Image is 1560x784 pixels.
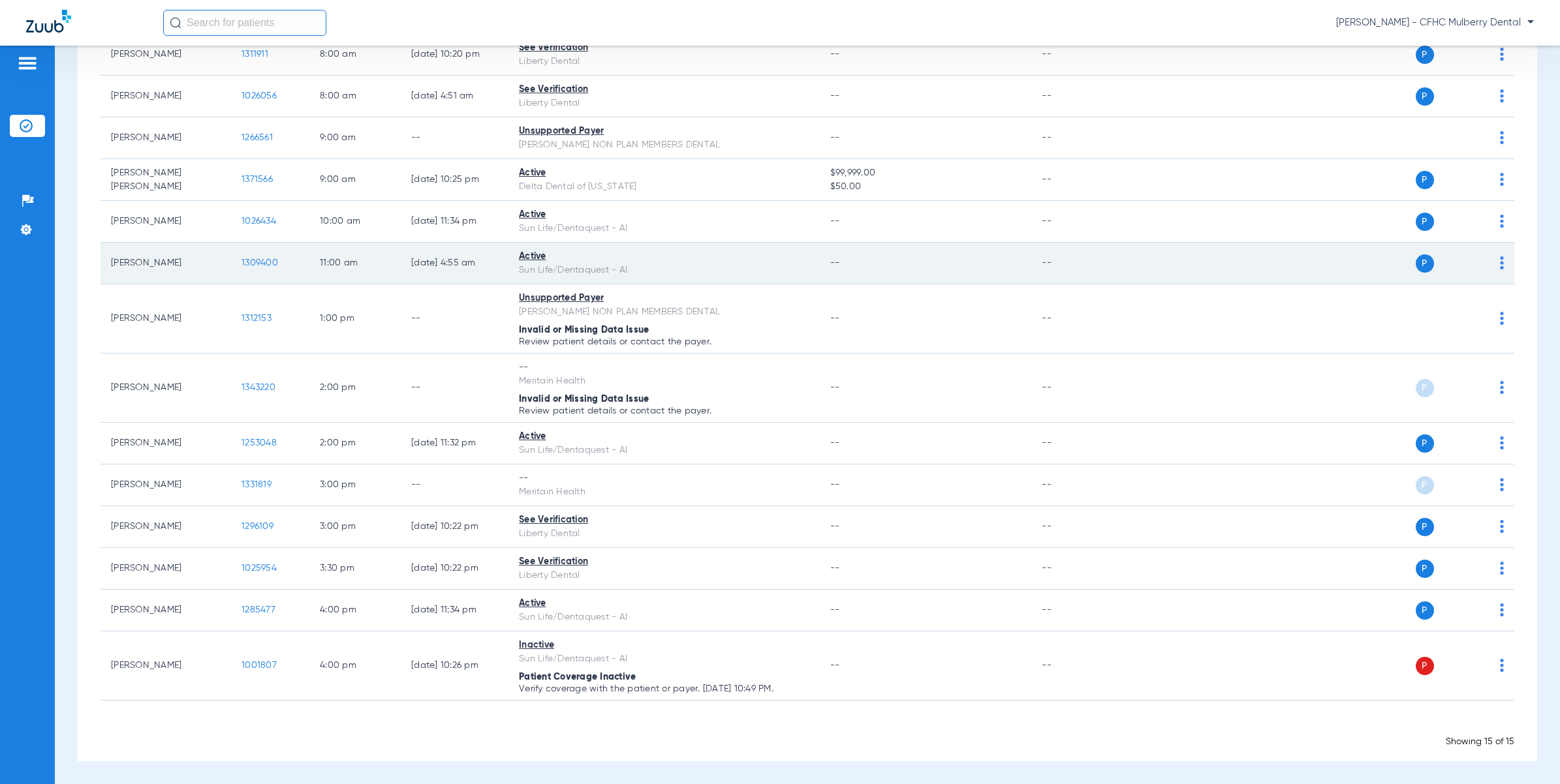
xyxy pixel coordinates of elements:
img: group-dot-blue.svg [1500,256,1504,269]
span: Invalid or Missing Data Issue [519,395,649,404]
span: Patient Coverage Inactive [519,672,636,682]
span: P [1416,518,1434,536]
img: Search Icon [170,17,181,29]
td: -- [1031,506,1119,548]
td: -- [1031,354,1119,423]
td: 2:00 PM [309,423,401,464]
td: [DATE] 11:34 PM [401,201,508,243]
img: group-dot-blue.svg [1500,562,1504,575]
td: 8:00 AM [309,76,401,117]
img: group-dot-blue.svg [1500,131,1504,144]
span: -- [830,50,840,59]
img: group-dot-blue.svg [1500,478,1504,491]
span: -- [830,522,840,531]
td: [DATE] 10:22 PM [401,548,508,590]
span: 1025954 [242,564,277,573]
td: [PERSON_NAME] [101,464,231,506]
img: group-dot-blue.svg [1500,89,1504,102]
td: [PERSON_NAME] [101,243,231,284]
span: Showing 15 of 15 [1446,737,1514,746]
td: -- [401,464,508,506]
td: [PERSON_NAME] [101,117,231,159]
span: 1026434 [242,217,276,226]
td: 3:00 PM [309,464,401,506]
span: $99,999.00 [830,166,1022,180]
span: 1311911 [242,50,268,59]
td: [PERSON_NAME] [101,506,231,548]
span: P [1416,254,1434,273]
td: 2:00 PM [309,354,401,423]
span: -- [830,564,840,573]
div: See Verification [519,41,809,55]
span: 1266561 [242,133,273,142]
span: P [1416,171,1434,189]
span: P [1416,46,1434,64]
div: Liberty Dental [519,55,809,68]
span: 1331819 [242,480,272,489]
span: -- [830,314,840,323]
td: 11:00 AM [309,243,401,284]
span: -- [830,91,840,100]
span: P [1416,87,1434,106]
p: Review patient details or contact the payer. [519,337,809,346]
div: Sun Life/Dentaquest - AI [519,444,809,457]
span: -- [830,133,840,142]
span: 1309400 [242,258,278,267]
td: [PERSON_NAME] [PERSON_NAME] [101,159,231,201]
div: Delta Dental of [US_STATE] [519,180,809,194]
td: [PERSON_NAME] [101,354,231,423]
iframe: Chat Widget [1495,721,1560,784]
td: 1:00 PM [309,284,401,354]
td: [PERSON_NAME] [101,590,231,631]
img: group-dot-blue.svg [1500,215,1504,228]
img: Zuub Logo [26,10,71,33]
div: Liberty Dental [519,97,809,110]
span: 1253048 [242,438,277,447]
td: 3:30 PM [309,548,401,590]
span: P [1416,601,1434,620]
td: -- [1031,631,1119,701]
span: -- [830,605,840,614]
span: P [1416,657,1434,675]
td: -- [1031,34,1119,76]
img: group-dot-blue.svg [1500,48,1504,61]
div: Active [519,430,809,444]
div: Liberty Dental [519,527,809,541]
div: [PERSON_NAME] NON PLAN MEMBERS DENTAL [519,305,809,319]
div: Unsupported Payer [519,292,809,305]
td: [PERSON_NAME] [101,76,231,117]
span: -- [830,217,840,226]
span: 1296109 [242,522,273,531]
span: P [1416,434,1434,453]
img: group-dot-blue.svg [1500,312,1504,325]
img: group-dot-blue.svg [1500,659,1504,672]
span: 1312153 [242,314,272,323]
div: Meritain Health [519,485,809,499]
td: [PERSON_NAME] [101,284,231,354]
span: -- [830,438,840,447]
img: group-dot-blue.svg [1500,173,1504,186]
td: 10:00 AM [309,201,401,243]
td: [DATE] 10:22 PM [401,506,508,548]
input: Search for patients [163,10,326,36]
span: -- [830,480,840,489]
td: -- [401,284,508,354]
span: -- [830,258,840,267]
div: Active [519,250,809,264]
td: -- [1031,590,1119,631]
img: group-dot-blue.svg [1500,520,1504,533]
div: Sun Life/Dentaquest - AI [519,264,809,277]
span: 1026056 [242,91,277,100]
img: group-dot-blue.svg [1500,436,1504,449]
div: Liberty Dental [519,569,809,582]
td: [DATE] 4:55 AM [401,243,508,284]
div: -- [519,472,809,485]
td: [PERSON_NAME] [101,201,231,243]
div: -- [519,361,809,374]
td: -- [1031,117,1119,159]
span: P [1416,560,1434,578]
div: [PERSON_NAME] NON PLAN MEMBERS DENTAL [519,138,809,152]
td: 4:00 PM [309,631,401,701]
img: group-dot-blue.svg [1500,603,1504,616]
img: group-dot-blue.svg [1500,381,1504,394]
